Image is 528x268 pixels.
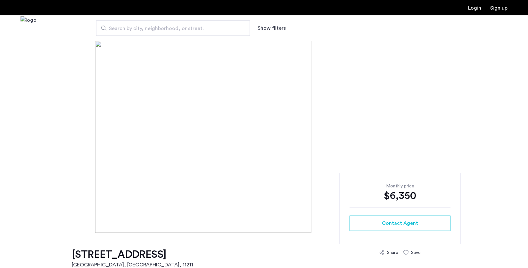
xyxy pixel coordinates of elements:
[387,249,398,256] div: Share
[95,41,433,233] img: [object%20Object]
[258,24,286,32] button: Show or hide filters
[96,20,250,36] input: Apartment Search
[350,183,450,189] div: Monthly price
[21,16,37,40] img: logo
[468,5,481,11] a: Login
[109,25,232,32] span: Search by city, neighborhood, or street.
[72,248,193,261] h1: [STREET_ADDRESS]
[411,249,421,256] div: Save
[350,216,450,231] button: button
[350,189,450,202] div: $6,350
[490,5,507,11] a: Registration
[21,16,37,40] a: Cazamio Logo
[382,219,418,227] span: Contact Agent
